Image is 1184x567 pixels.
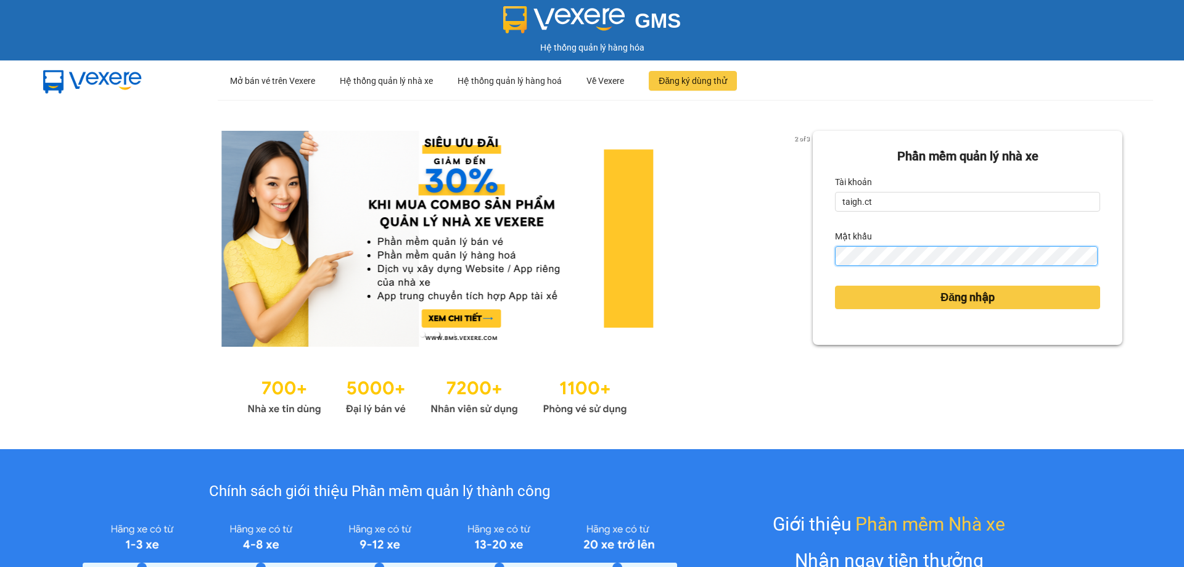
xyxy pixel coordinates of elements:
div: Giới thiệu [773,510,1005,539]
div: Về Vexere [586,61,624,101]
span: Đăng ký dùng thử [659,74,727,88]
li: slide item 2 [435,332,440,337]
li: slide item 3 [450,332,454,337]
input: Mật khẩu [835,246,1097,266]
li: slide item 1 [420,332,425,337]
img: Statistics.png [247,371,627,418]
button: Đăng nhập [835,286,1100,309]
button: next slide / item [795,131,813,347]
div: Phần mềm quản lý nhà xe [835,147,1100,166]
div: Hệ thống quản lý nhà xe [340,61,433,101]
div: Hệ thống quản lý hàng hoá [458,61,562,101]
span: Phần mềm Nhà xe [855,510,1005,539]
div: Chính sách giới thiệu Phần mềm quản lý thành công [83,480,676,503]
button: previous slide / item [62,131,79,347]
div: Mở bán vé trên Vexere [230,61,315,101]
span: Đăng nhập [940,289,995,306]
img: mbUUG5Q.png [31,60,154,101]
img: logo 2 [503,6,625,33]
div: Hệ thống quản lý hàng hóa [3,41,1181,54]
label: Tài khoản [835,172,872,192]
p: 2 of 3 [791,131,813,147]
span: GMS [635,9,681,32]
input: Tài khoản [835,192,1100,212]
button: Đăng ký dùng thử [649,71,737,91]
a: GMS [503,19,681,28]
label: Mật khẩu [835,226,872,246]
